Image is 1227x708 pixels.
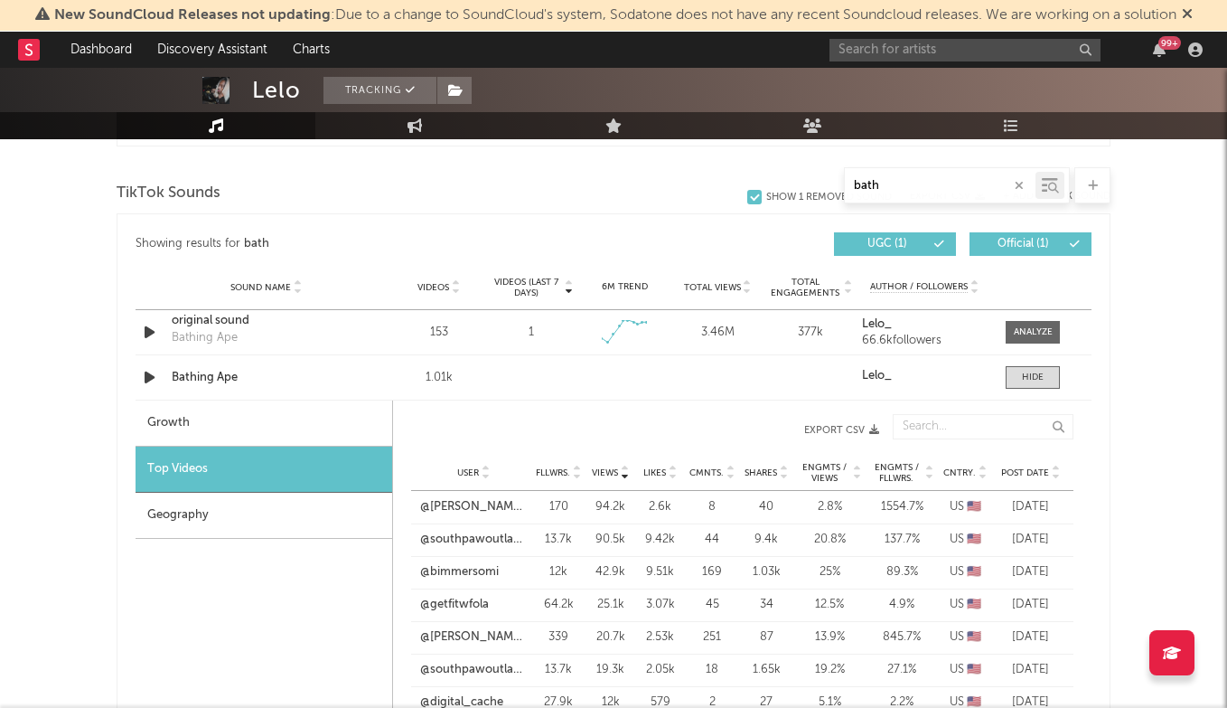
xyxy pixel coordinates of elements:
span: Videos (last 7 days) [490,277,563,298]
a: @southpawoutlaw1 [420,661,527,679]
span: Post Date [1001,467,1049,478]
span: Engmts / Fllwrs. [870,462,923,484]
div: Bathing Ape [172,369,361,387]
div: US [942,498,988,516]
div: 45 [689,596,735,614]
div: [DATE] [997,596,1064,614]
input: Search by song name or URL [845,179,1035,194]
span: Cmnts. [689,467,724,478]
div: US [942,628,988,647]
div: 12k [536,563,581,581]
span: Likes [643,467,666,478]
div: Showing results for [136,232,613,256]
input: Search... [893,414,1073,439]
div: 20.7k [590,628,631,647]
div: 845.7 % [870,628,933,647]
div: 90.5k [590,531,631,549]
div: 87 [744,628,789,647]
div: 1.65k [744,661,789,679]
div: 20.8 % [798,531,861,549]
input: Search for artists [829,39,1101,61]
div: Top Videos [136,447,392,493]
a: Lelo_ [862,370,988,382]
div: 3.07k [640,596,680,614]
div: 6M Trend [583,280,667,294]
div: [DATE] [997,661,1064,679]
div: 8 [689,498,735,516]
div: 94.2k [590,498,631,516]
div: 377k [769,324,853,342]
div: 44 [689,531,735,549]
div: 27.1 % [870,661,933,679]
span: Official ( 1 ) [981,239,1064,250]
div: 40 [744,498,789,516]
div: bath [244,233,269,255]
div: 2.05k [640,661,680,679]
div: 9.4k [744,531,789,549]
div: 339 [536,628,581,647]
div: 25 % [798,563,861,581]
span: 🇺🇸 [967,696,981,708]
a: Dashboard [58,32,145,68]
div: US [942,596,988,614]
span: UGC ( 1 ) [846,239,929,250]
span: Dismiss [1182,8,1193,23]
span: Videos [417,282,449,293]
div: 2.6k [640,498,680,516]
span: New SoundCloud Releases not updating [54,8,331,23]
div: Growth [136,401,392,447]
span: Engmts / Views [798,462,850,484]
a: Discovery Assistant [145,32,280,68]
div: 42.9k [590,563,631,581]
span: Author / Followers [870,281,968,293]
div: 64.2k [536,596,581,614]
div: 251 [689,628,735,647]
span: 🇺🇸 [967,533,981,545]
button: Tracking [323,77,436,104]
div: 34 [744,596,789,614]
div: Geography [136,493,392,539]
strong: Lelo_ [862,318,892,330]
div: 2.53k [640,628,680,647]
span: Fllwrs. [536,467,570,478]
a: @getfitwfola [420,596,489,614]
a: original sound [172,312,361,330]
div: 3.46M [676,324,760,342]
div: 13.9 % [798,628,861,647]
span: 🇺🇸 [967,501,981,513]
span: : Due to a change to SoundCloud's system, Sodatone does not have any recent Soundcloud releases. ... [54,8,1176,23]
a: @bimmersomi [420,563,499,581]
a: @southpawoutlaw1 [420,531,527,549]
span: 🇺🇸 [967,599,981,610]
div: US [942,661,988,679]
button: Official(1) [969,232,1091,256]
div: 25.1k [590,596,631,614]
a: @[PERSON_NAME].vlln [420,498,527,516]
div: US [942,531,988,549]
strong: Lelo_ [862,370,892,382]
div: 169 [689,563,735,581]
div: Lelo [252,77,301,104]
div: 153 [397,324,481,342]
button: 99+ [1153,42,1166,57]
div: 13.7k [536,531,581,549]
div: 19.3k [590,661,631,679]
div: 1.01k [397,369,481,387]
div: 89.3 % [870,563,933,581]
div: [DATE] [997,498,1064,516]
span: Cntry. [943,467,976,478]
div: 9.42k [640,531,680,549]
div: 9.51k [640,563,680,581]
span: Sound Name [230,282,291,293]
span: Views [592,467,618,478]
div: 2.8 % [798,498,861,516]
button: Export CSV [429,425,879,436]
div: 137.7 % [870,531,933,549]
span: Total Views [684,282,741,293]
div: 13.7k [536,661,581,679]
div: 1554.7 % [870,498,933,516]
div: 66.6k followers [862,335,988,347]
span: Total Engagements [769,277,842,298]
span: 🇺🇸 [967,664,981,675]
